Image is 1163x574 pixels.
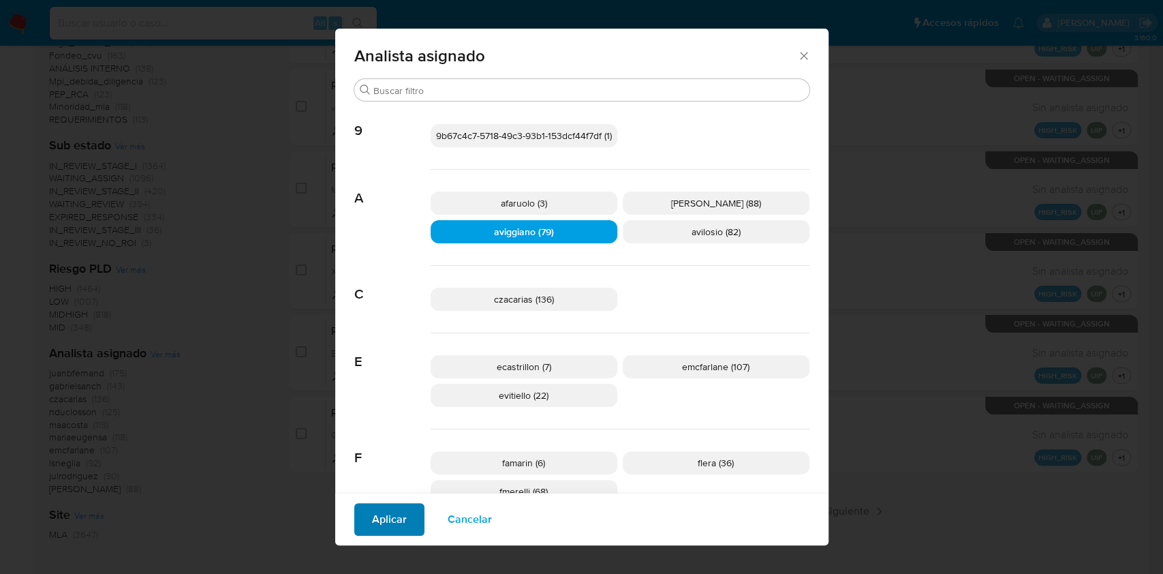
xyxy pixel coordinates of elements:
span: avilosio (82) [692,225,741,239]
div: evitiello (22) [431,384,617,407]
span: Analista asignado [354,48,798,64]
span: A [354,170,431,207]
input: Buscar filtro [373,85,804,97]
span: Aplicar [372,504,407,534]
div: afaruolo (3) [431,192,617,215]
span: F [354,429,431,466]
span: C [354,266,431,303]
span: emcfarlane (107) [682,360,749,374]
span: Cancelar [448,504,492,534]
span: ecastrillon (7) [497,360,551,374]
span: afaruolo (3) [501,196,547,210]
div: avilosio (82) [623,220,809,243]
div: fmerelli (68) [431,480,617,503]
span: aviggiano (79) [494,225,554,239]
span: flera (36) [698,456,734,470]
div: aviggiano (79) [431,220,617,243]
span: 9b67c4c7-5718-49c3-93b1-153dcf44f7df (1) [436,129,612,142]
div: emcfarlane (107) [623,355,809,378]
div: [PERSON_NAME] (88) [623,192,809,215]
div: ecastrillon (7) [431,355,617,378]
span: famarin (6) [502,456,545,470]
span: czacarias (136) [494,292,554,306]
div: flera (36) [623,451,809,474]
span: E [354,333,431,370]
div: czacarias (136) [431,288,617,311]
span: [PERSON_NAME] (88) [671,196,761,210]
button: Buscar [360,85,371,95]
button: Cancelar [430,503,510,536]
span: 9 [354,102,431,139]
button: Cerrar [797,49,809,61]
span: evitiello (22) [499,389,548,402]
button: Aplicar [354,503,424,536]
span: fmerelli (68) [499,485,548,498]
div: 9b67c4c7-5718-49c3-93b1-153dcf44f7df (1) [431,124,617,147]
div: famarin (6) [431,451,617,474]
